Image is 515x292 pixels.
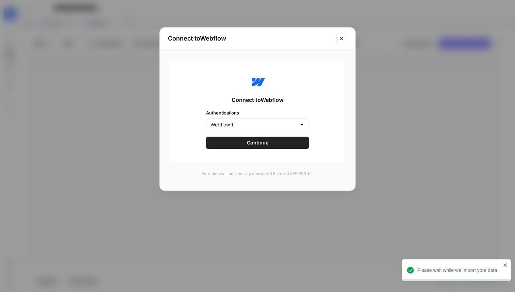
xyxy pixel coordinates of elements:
label: Authentications [206,109,309,116]
button: close [503,262,508,268]
p: Your data will be securely encrypted & stored AES 256-bit. [171,171,344,177]
div: Please wait while we import your data [417,267,501,274]
h2: Connect to Webflow [168,34,332,43]
button: Close modal [336,33,347,44]
button: Continue [206,137,309,149]
span: Connect to Webflow [232,96,283,104]
input: Webflow 1 [210,121,296,128]
span: Continue [247,139,268,146]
